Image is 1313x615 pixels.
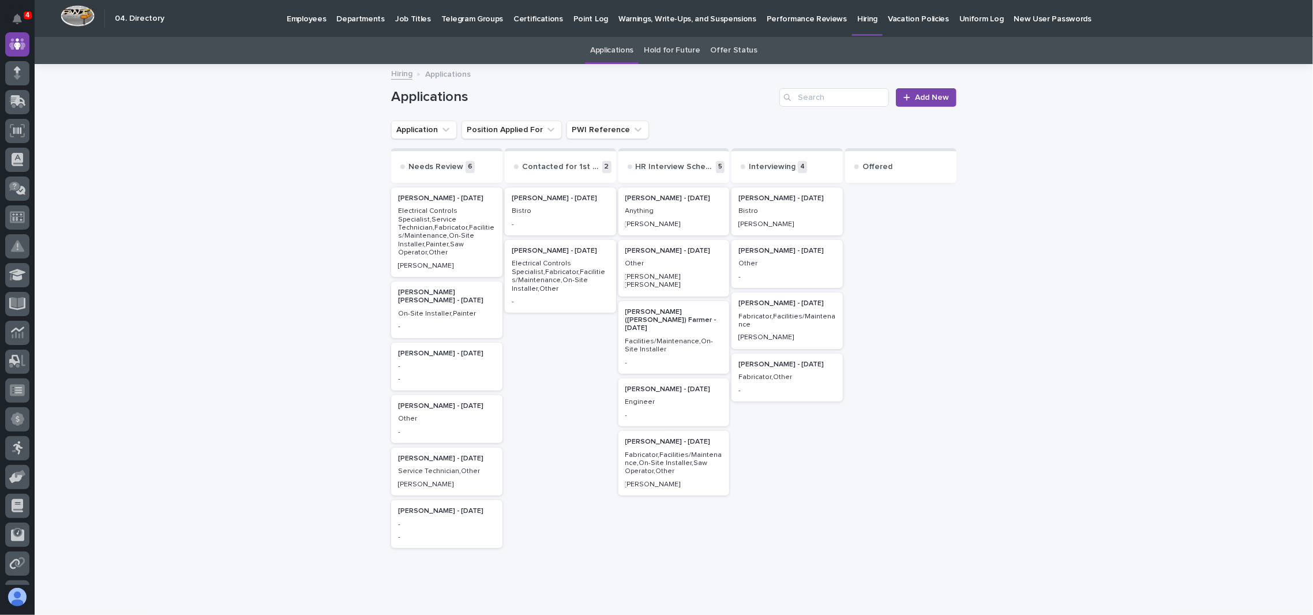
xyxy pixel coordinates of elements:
[625,359,723,367] p: -
[398,507,496,515] p: [PERSON_NAME] - [DATE]
[115,14,164,24] h2: 04. Directory
[636,162,714,172] p: HR Interview Scheduled / Complete
[398,481,496,489] p: [PERSON_NAME]
[512,260,609,293] p: Electrical Controls Specialist,Fabricator,Facilities/Maintenance,On-Site Installer,Other
[512,194,609,202] p: [PERSON_NAME] - [DATE]
[618,187,730,235] div: [PERSON_NAME] - [DATE]Anything[PERSON_NAME]
[391,187,502,277] a: [PERSON_NAME] - [DATE]Electrical Controls Specialist,Service Technician,Fabricator,Facilities/Mai...
[625,273,723,290] p: [PERSON_NAME] [PERSON_NAME]
[798,161,807,173] p: 4
[738,207,836,215] p: Bistro
[398,415,496,423] p: Other
[896,88,956,107] a: Add New
[398,467,496,475] p: Service Technician,Other
[391,395,502,443] a: [PERSON_NAME] - [DATE]Other-
[625,220,723,228] p: [PERSON_NAME]
[738,220,836,228] p: [PERSON_NAME]
[14,14,29,32] div: Notifications4
[398,207,496,257] p: Electrical Controls Specialist,Service Technician,Fabricator,Facilities/Maintenance,On-Site Insta...
[731,240,843,288] a: [PERSON_NAME] - [DATE]Other-
[602,161,612,173] p: 2
[625,481,723,489] p: [PERSON_NAME]
[738,333,836,342] p: [PERSON_NAME]
[862,162,892,172] p: Offered
[731,292,843,349] a: [PERSON_NAME] - [DATE]Fabricator,Facilities/Maintenance[PERSON_NAME]
[738,299,836,307] p: [PERSON_NAME] - [DATE]
[61,5,95,27] img: Workspace Logo
[512,247,609,255] p: [PERSON_NAME] - [DATE]
[391,66,412,80] a: Hiring
[398,310,496,318] p: On-Site Installer,Painter
[391,500,502,548] a: [PERSON_NAME] - [DATE]--
[391,121,457,139] button: Application
[738,247,836,255] p: [PERSON_NAME] - [DATE]
[398,520,496,528] p: -
[398,288,496,305] p: [PERSON_NAME] [PERSON_NAME] - [DATE]
[466,161,475,173] p: 6
[25,11,29,19] p: 4
[398,455,496,463] p: [PERSON_NAME] - [DATE]
[625,337,723,354] p: Facilities/Maintenance,On-Site Installer
[398,194,496,202] p: [PERSON_NAME] - [DATE]
[618,240,730,297] a: [PERSON_NAME] - [DATE]Other[PERSON_NAME] [PERSON_NAME]
[398,350,496,358] p: [PERSON_NAME] - [DATE]
[5,585,29,609] button: users-avatar
[738,387,836,395] p: -
[738,361,836,369] p: [PERSON_NAME] - [DATE]
[711,37,757,64] a: Offer Status
[391,448,502,496] div: [PERSON_NAME] - [DATE]Service Technician,Other[PERSON_NAME]
[618,301,730,374] a: [PERSON_NAME] ([PERSON_NAME]) Farmer - [DATE]Facilities/Maintenance,On-Site Installer-
[625,398,723,406] p: Engineer
[425,67,471,80] p: Applications
[618,378,730,426] a: [PERSON_NAME] - [DATE]Engineer-
[512,298,609,306] p: -
[398,262,496,270] p: [PERSON_NAME]
[625,308,723,333] p: [PERSON_NAME] ([PERSON_NAME]) Farmer - [DATE]
[391,282,502,338] a: [PERSON_NAME] [PERSON_NAME] - [DATE]On-Site Installer,Painter-
[625,207,723,215] p: Anything
[625,438,723,446] p: [PERSON_NAME] - [DATE]
[731,354,843,402] a: [PERSON_NAME] - [DATE]Fabricator,Other-
[618,431,730,496] a: [PERSON_NAME] - [DATE]Fabricator,Facilities/Maintenance,On-Site Installer,Saw Operator,Other[PERS...
[391,343,502,391] div: [PERSON_NAME] - [DATE]--
[398,533,496,541] p: -
[398,375,496,383] p: -
[505,240,616,313] a: [PERSON_NAME] - [DATE]Electrical Controls Specialist,Fabricator,Facilities/Maintenance,On-Site In...
[738,273,836,281] p: -
[522,162,600,172] p: Contacted for 1st Interview
[625,194,723,202] p: [PERSON_NAME] - [DATE]
[738,373,836,381] p: Fabricator,Other
[505,187,616,235] a: [PERSON_NAME] - [DATE]Bistro-
[398,362,496,370] p: -
[398,322,496,331] p: -
[567,121,649,139] button: PWI Reference
[625,260,723,268] p: Other
[408,162,463,172] p: Needs Review
[738,313,836,329] p: Fabricator,Facilities/Maintenance
[512,207,609,215] p: Bistro
[731,187,843,235] a: [PERSON_NAME] - [DATE]Bistro[PERSON_NAME]
[738,260,836,268] p: Other
[462,121,562,139] button: Position Applied For
[398,402,496,410] p: [PERSON_NAME] - [DATE]
[915,93,949,102] span: Add New
[590,37,633,64] a: Applications
[625,411,723,419] p: -
[5,7,29,31] button: Notifications
[738,194,836,202] p: [PERSON_NAME] - [DATE]
[644,37,700,64] a: Hold for Future
[779,88,889,107] input: Search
